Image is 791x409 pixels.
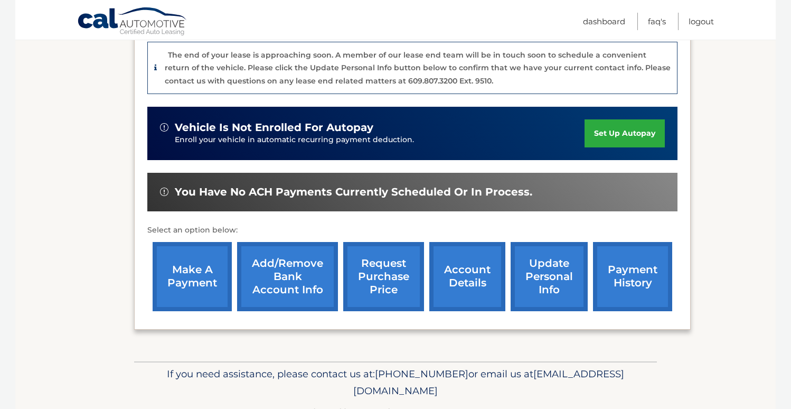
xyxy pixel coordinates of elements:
a: set up autopay [585,119,665,147]
span: [PHONE_NUMBER] [375,368,468,380]
a: Cal Automotive [77,7,188,38]
a: Dashboard [583,13,625,30]
a: make a payment [153,242,232,311]
a: request purchase price [343,242,424,311]
a: account details [429,242,505,311]
p: The end of your lease is approaching soon. A member of our lease end team will be in touch soon t... [165,50,671,86]
p: Enroll your vehicle in automatic recurring payment deduction. [175,134,585,146]
span: vehicle is not enrolled for autopay [175,121,373,134]
a: Logout [689,13,714,30]
p: If you need assistance, please contact us at: or email us at [141,366,650,399]
a: FAQ's [648,13,666,30]
a: payment history [593,242,672,311]
img: alert-white.svg [160,123,168,132]
img: alert-white.svg [160,188,168,196]
span: You have no ACH payments currently scheduled or in process. [175,185,532,199]
a: Add/Remove bank account info [237,242,338,311]
a: update personal info [511,242,588,311]
p: Select an option below: [147,224,677,237]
